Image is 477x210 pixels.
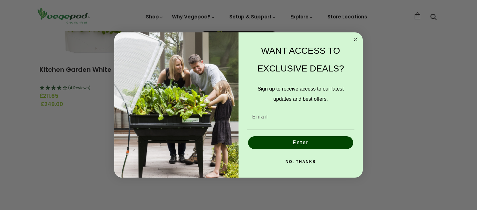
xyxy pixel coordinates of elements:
[257,46,344,73] span: WANT ACCESS TO EXCLUSIVE DEALS?
[247,111,354,123] input: Email
[248,136,353,149] button: Enter
[114,32,238,178] img: e9d03583-1bb1-490f-ad29-36751b3212ff.jpeg
[352,36,360,43] button: Close dialog
[258,86,344,102] span: Sign up to receive access to our latest updates and best offers.
[247,155,354,168] button: NO, THANKS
